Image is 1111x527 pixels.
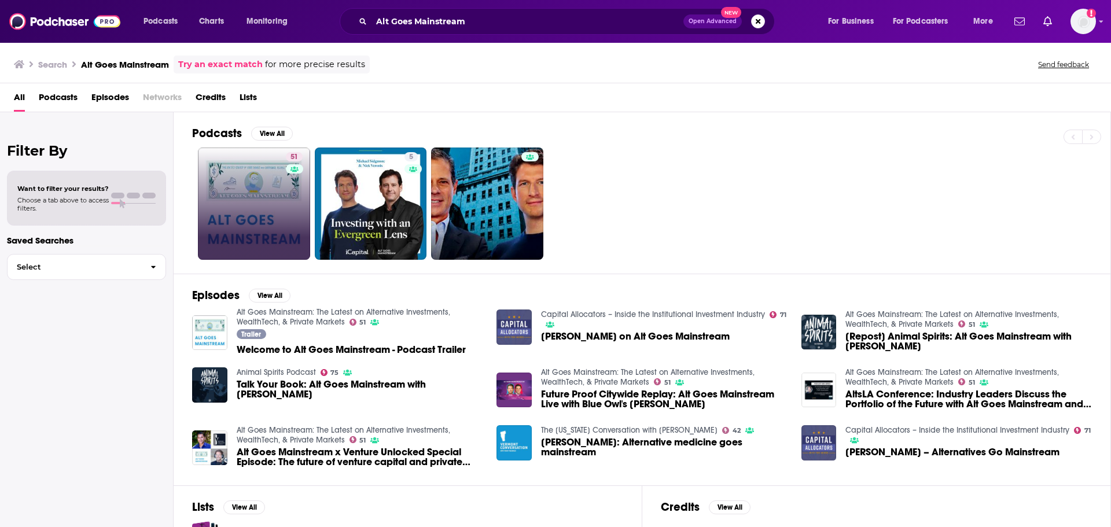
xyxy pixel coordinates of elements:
[733,428,741,433] span: 42
[541,367,755,387] a: Alt Goes Mainstream: The Latest on Alternative Investments, WealthTech, & Private Markets
[496,373,532,408] a: Future Proof Citywide Replay: Alt Goes Mainstream Live with Blue Owl's Marc Zahr
[192,12,231,31] a: Charts
[541,309,765,319] a: Capital Allocators – Inside the Institutional Investment Industry
[135,12,193,31] button: open menu
[845,367,1059,387] a: Alt Goes Mainstream: The Latest on Alternative Investments, WealthTech, & Private Markets
[192,367,227,403] img: Talk Your Book: Alt Goes Mainstream with Michael Sidgmore
[541,389,788,409] span: Future Proof Citywide Replay: Alt Goes Mainstream Live with Blue Owl's [PERSON_NAME]
[8,263,141,271] span: Select
[828,13,874,30] span: For Business
[541,331,730,341] a: Ted on Alt Goes Mainstream
[237,447,483,467] a: Alt Goes Mainstream x Venture Unlocked Special Episode: The future of venture capital and private...
[237,379,483,399] a: Talk Your Book: Alt Goes Mainstream with Michael Sidgmore
[845,331,1092,351] span: [Repost] Animal Spirits: Alt Goes Mainstream with [PERSON_NAME]
[14,88,25,112] a: All
[371,12,683,31] input: Search podcasts, credits, & more...
[192,500,214,514] h2: Lists
[192,126,293,141] a: PodcastsView All
[820,12,888,31] button: open menu
[664,380,671,385] span: 51
[801,315,837,350] img: [Repost] Animal Spirits: Alt Goes Mainstream with Michael Sidgmore
[192,315,227,351] a: Welcome to Alt Goes Mainstream - Podcast Trailer
[683,14,742,28] button: Open AdvancedNew
[238,12,303,31] button: open menu
[237,345,466,355] span: Welcome to Alt Goes Mainstream - Podcast Trailer
[1010,12,1029,31] a: Show notifications dropdown
[192,430,227,466] img: Alt Goes Mainstream x Venture Unlocked Special Episode: The future of venture capital and private...
[265,58,365,71] span: for more precise results
[1070,9,1096,34] span: Logged in as Marketing09
[969,322,975,327] span: 51
[241,331,261,338] span: Trailer
[237,379,483,399] span: Talk Your Book: Alt Goes Mainstream with [PERSON_NAME]
[541,437,788,457] span: [PERSON_NAME]: Alternative medicine goes mainstream
[39,88,78,112] a: Podcasts
[249,289,290,303] button: View All
[237,307,450,327] a: Alt Goes Mainstream: The Latest on Alternative Investments, WealthTech, & Private Markets
[237,367,316,377] a: Animal Spirits Podcast
[7,235,166,246] p: Saved Searches
[780,312,786,318] span: 71
[1084,428,1091,433] span: 71
[689,19,737,24] span: Open Advanced
[661,500,751,514] a: CreditsView All
[845,331,1092,351] a: [Repost] Animal Spirits: Alt Goes Mainstream with Michael Sidgmore
[81,59,169,70] h3: Alt Goes Mainstream
[969,380,975,385] span: 51
[845,389,1092,409] a: AltsLA Conference: Industry Leaders Discuss the Portfolio of the Future with Alt Goes Mainstream ...
[199,13,224,30] span: Charts
[1087,9,1096,18] svg: Add a profile image
[17,185,109,193] span: Want to filter your results?
[770,311,786,318] a: 71
[359,438,366,443] span: 51
[198,148,310,260] a: 51
[321,369,339,376] a: 75
[958,320,975,327] a: 51
[91,88,129,112] a: Episodes
[722,427,741,434] a: 42
[351,8,786,35] div: Search podcasts, credits, & more...
[845,447,1060,457] span: [PERSON_NAME] – Alternatives Go Mainstream
[9,10,120,32] img: Podchaser - Follow, Share and Rate Podcasts
[893,13,948,30] span: For Podcasters
[237,425,450,445] a: Alt Goes Mainstream: The Latest on Alternative Investments, WealthTech, & Private Markets
[1074,427,1091,434] a: 71
[1070,9,1096,34] button: Show profile menu
[330,370,339,375] span: 75
[958,378,975,385] a: 51
[496,309,532,345] img: Ted on Alt Goes Mainstream
[801,373,837,408] img: AltsLA Conference: Industry Leaders Discuss the Portfolio of the Future with Alt Goes Mainstream ...
[496,425,532,460] img: Dr. Ben Kligler: Alternative medicine goes mainstream
[38,59,67,70] h3: Search
[1035,60,1092,69] button: Send feedback
[290,152,298,163] span: 51
[17,196,109,212] span: Choose a tab above to access filters.
[801,425,837,460] img: Michael Sidgmore – Alternatives Go Mainstream
[654,378,671,385] a: 51
[240,88,257,112] a: Lists
[845,425,1069,435] a: Capital Allocators – Inside the Institutional Investment Industry
[541,389,788,409] a: Future Proof Citywide Replay: Alt Goes Mainstream Live with Blue Owl's Marc Zahr
[350,436,366,443] a: 51
[7,142,166,159] h2: Filter By
[350,319,366,326] a: 51
[192,288,240,303] h2: Episodes
[1070,9,1096,34] img: User Profile
[409,152,413,163] span: 5
[541,437,788,457] a: Dr. Ben Kligler: Alternative medicine goes mainstream
[196,88,226,112] a: Credits
[143,88,182,112] span: Networks
[541,331,730,341] span: [PERSON_NAME] on Alt Goes Mainstream
[178,58,263,71] a: Try an exact match
[661,500,700,514] h2: Credits
[247,13,288,30] span: Monitoring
